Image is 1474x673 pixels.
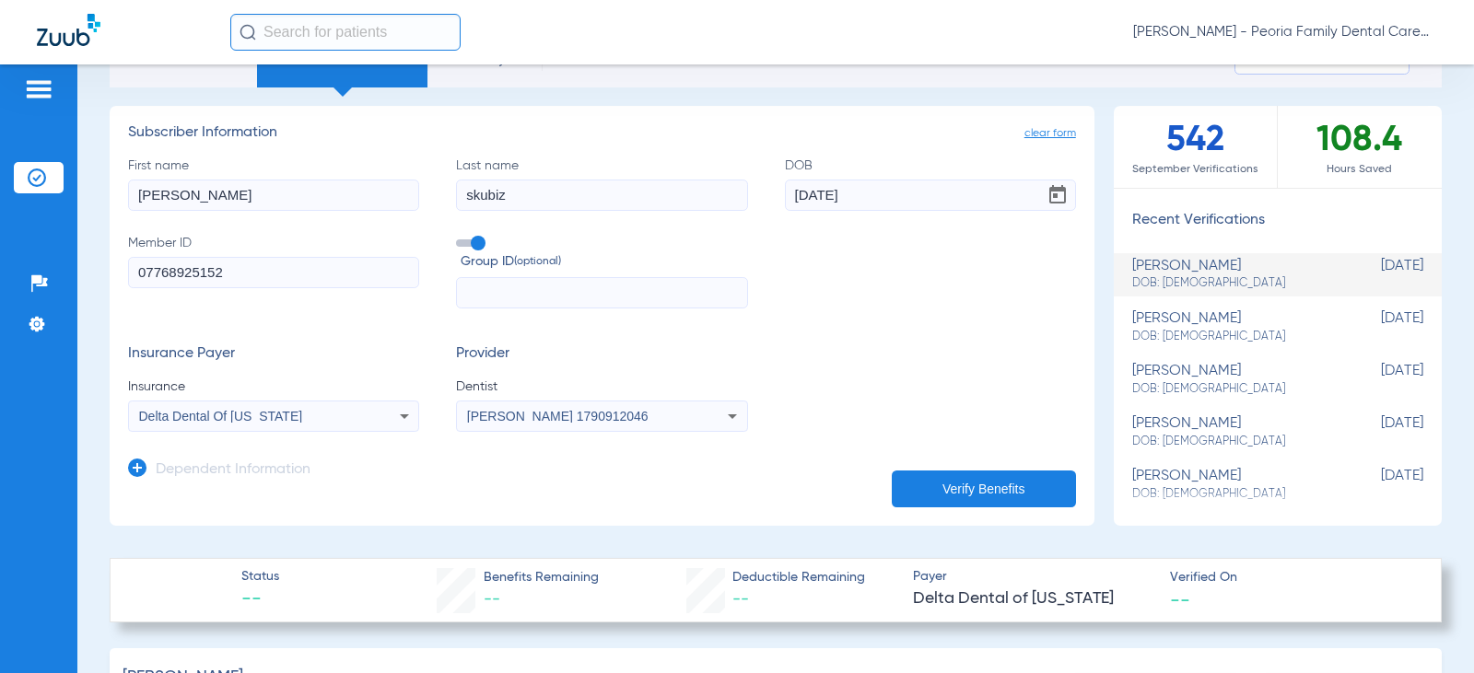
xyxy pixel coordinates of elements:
[1114,212,1442,230] h3: Recent Verifications
[456,377,747,396] span: Dentist
[1132,468,1331,502] div: [PERSON_NAME]
[892,470,1076,507] button: Verify Benefits
[484,568,599,587] span: Benefits Remaining
[241,567,279,586] span: Status
[128,180,419,211] input: First name
[240,24,256,41] img: Search Icon
[484,591,500,608] span: --
[1132,329,1331,345] span: DOB: [DEMOGRAPHIC_DATA]
[128,157,419,211] label: First name
[1114,106,1278,188] div: 542
[128,234,419,309] label: Member ID
[1331,363,1423,397] span: [DATE]
[785,180,1076,211] input: DOBOpen calendar
[785,157,1076,211] label: DOB
[913,587,1154,610] span: Delta Dental of [US_STATE]
[732,591,749,608] span: --
[1024,124,1076,143] span: clear form
[128,257,419,288] input: Member ID
[1170,589,1190,609] span: --
[1132,381,1331,398] span: DOB: [DEMOGRAPHIC_DATA]
[1114,160,1277,179] span: September Verifications
[1133,23,1437,41] span: [PERSON_NAME] - Peoria Family Dental Care
[1039,177,1076,214] button: Open calendar
[1132,363,1331,397] div: [PERSON_NAME]
[24,78,53,100] img: hamburger-icon
[1278,160,1442,179] span: Hours Saved
[1132,275,1331,292] span: DOB: [DEMOGRAPHIC_DATA]
[1278,106,1442,188] div: 108.4
[456,180,747,211] input: Last name
[128,377,419,396] span: Insurance
[514,252,561,272] small: (optional)
[37,14,100,46] img: Zuub Logo
[1132,415,1331,449] div: [PERSON_NAME]
[1132,258,1331,292] div: [PERSON_NAME]
[1170,568,1411,587] span: Verified On
[128,345,419,364] h3: Insurance Payer
[241,587,279,613] span: --
[1331,310,1423,344] span: [DATE]
[732,568,865,587] span: Deductible Remaining
[1331,415,1423,449] span: [DATE]
[1132,486,1331,503] span: DOB: [DEMOGRAPHIC_DATA]
[461,252,747,272] span: Group ID
[467,409,649,424] span: [PERSON_NAME] 1790912046
[156,461,310,480] h3: Dependent Information
[1331,258,1423,292] span: [DATE]
[1331,468,1423,502] span: [DATE]
[128,124,1076,143] h3: Subscriber Information
[230,14,461,51] input: Search for patients
[1132,310,1331,344] div: [PERSON_NAME]
[456,345,747,364] h3: Provider
[1132,434,1331,450] span: DOB: [DEMOGRAPHIC_DATA]
[139,409,303,424] span: Delta Dental Of [US_STATE]
[456,157,747,211] label: Last name
[913,567,1154,586] span: Payer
